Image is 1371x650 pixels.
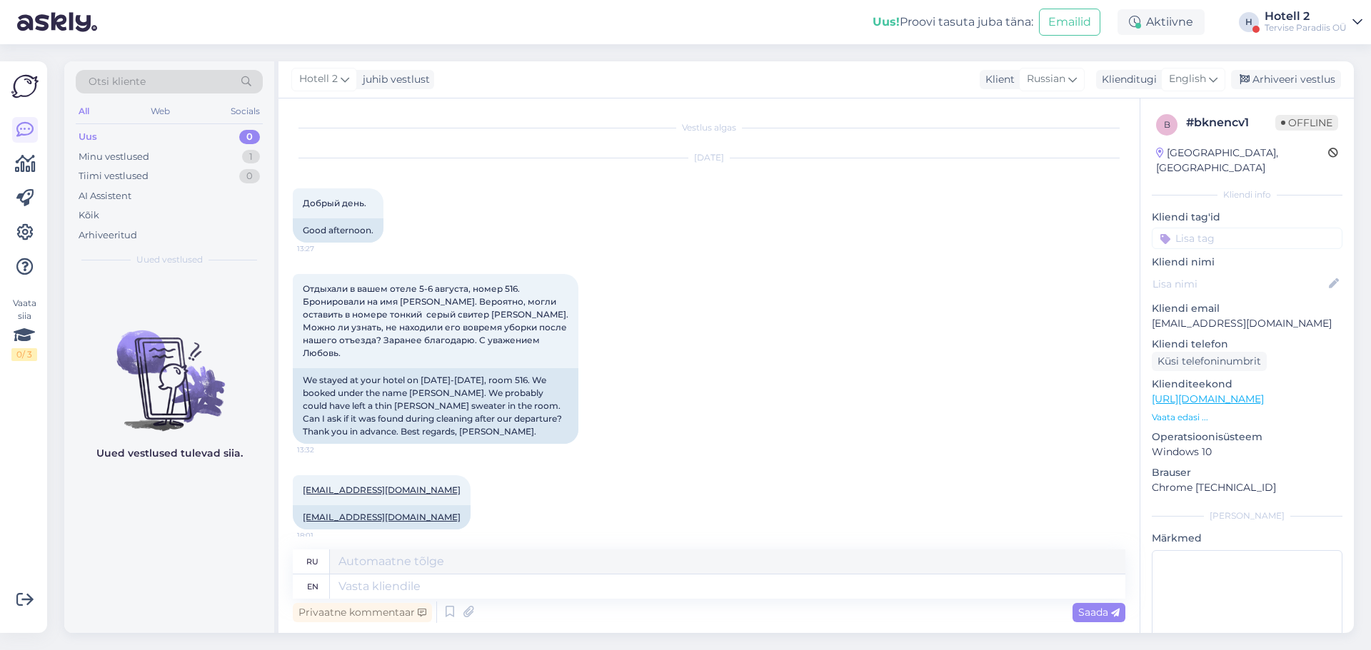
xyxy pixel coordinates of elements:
input: Lisa tag [1152,228,1342,249]
div: [GEOGRAPHIC_DATA], [GEOGRAPHIC_DATA] [1156,146,1328,176]
p: Windows 10 [1152,445,1342,459]
p: Klienditeekond [1152,377,1342,392]
span: 13:27 [297,243,351,254]
span: Saada [1078,606,1120,619]
div: 1 [242,150,260,164]
span: Отдыхали в вашем отеле 5-6 августа, номер 516. Бронировали на имя [PERSON_NAME]. Вероятно, могли ... [303,283,571,358]
div: Kliendi info [1152,188,1342,201]
p: Märkmed [1152,531,1342,546]
div: Vestlus algas [293,121,1125,134]
div: Web [148,102,173,121]
div: Arhiveeri vestlus [1231,70,1341,89]
div: Aktiivne [1118,9,1205,35]
a: [EMAIL_ADDRESS][DOMAIN_NAME] [303,484,461,495]
p: Brauser [1152,465,1342,480]
div: Hotell 2 [1265,11,1347,22]
p: Kliendi email [1152,301,1342,316]
img: No chats [64,305,274,433]
div: Privaatne kommentaar [293,603,432,622]
div: Minu vestlused [79,150,149,164]
div: Tiimi vestlused [79,169,149,183]
p: [EMAIL_ADDRESS][DOMAIN_NAME] [1152,316,1342,331]
div: Kõik [79,208,99,223]
div: # bknencv1 [1186,114,1275,131]
img: Askly Logo [11,73,39,100]
div: Vaata siia [11,297,37,361]
a: [EMAIL_ADDRESS][DOMAIN_NAME] [303,512,461,522]
span: Hotell 2 [299,71,338,87]
div: We stayed at your hotel on [DATE]-[DATE], room 516. We booked under the name [PERSON_NAME]. We pr... [293,368,578,444]
a: [URL][DOMAIN_NAME] [1152,392,1264,405]
div: Klienditugi [1096,72,1157,87]
div: Küsi telefoninumbrit [1152,352,1267,371]
span: Otsi kliente [89,74,146,89]
span: Добрый день. [303,198,366,208]
div: ru [306,549,318,574]
div: [DATE] [293,151,1125,164]
button: Emailid [1039,9,1100,36]
div: 0 [239,130,260,144]
div: juhib vestlust [357,72,430,87]
div: Uus [79,130,97,144]
span: Offline [1275,115,1338,131]
div: Good afternoon. [293,218,383,243]
span: Uued vestlused [136,253,203,266]
span: b [1164,119,1170,130]
div: Arhiveeritud [79,228,137,243]
p: Kliendi tag'id [1152,210,1342,225]
p: Kliendi nimi [1152,255,1342,270]
div: All [76,102,92,121]
span: 18:01 [297,530,351,541]
div: 0 [239,169,260,183]
span: Russian [1027,71,1065,87]
a: Hotell 2Tervise Paradiis OÜ [1265,11,1362,34]
p: Vaata edasi ... [1152,411,1342,424]
input: Lisa nimi [1152,276,1326,292]
p: Operatsioonisüsteem [1152,430,1342,445]
div: Proovi tasuta juba täna: [873,14,1033,31]
div: AI Assistent [79,189,131,203]
span: English [1169,71,1206,87]
b: Uus! [873,15,900,29]
div: Klient [980,72,1015,87]
div: en [307,574,318,599]
span: 13:32 [297,445,351,455]
p: Chrome [TECHNICAL_ID] [1152,480,1342,495]
div: Tervise Paradiis OÜ [1265,22,1347,34]
div: Socials [228,102,263,121]
p: Kliendi telefon [1152,337,1342,352]
p: Uued vestlused tulevad siia. [96,446,243,461]
div: [PERSON_NAME] [1152,509,1342,522]
div: 0 / 3 [11,348,37,361]
div: H [1239,12,1259,32]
